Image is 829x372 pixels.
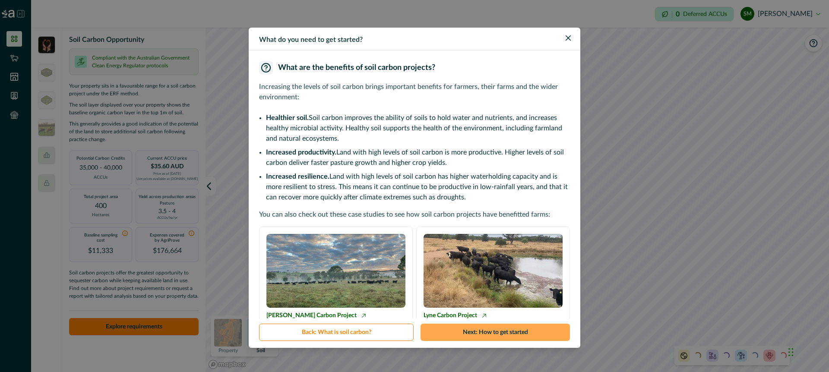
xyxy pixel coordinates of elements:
[266,113,570,144] li: Soil carbon improves the ability of soils to hold water and nutrients, and increases healthy micr...
[249,28,580,50] header: What do you need to get started?
[266,311,357,320] a: [PERSON_NAME] Carbon Project
[788,339,794,365] div: Drag
[266,173,329,180] strong: Increased resilience.
[278,64,435,72] h3: What are the benefits of soil carbon projects?
[266,149,336,156] strong: Increased productivity.
[266,171,570,202] li: Land with high levels of soil carbon has higher waterholding capacity and is more resilient to st...
[259,209,550,220] p: You can also check out these case studies to see how soil carbon projects have benefitted farms:
[421,324,570,341] button: Next: How to get started
[266,147,570,168] li: Land with high levels of soil carbon is more productive. Higher levels of soil carbon deliver fas...
[424,311,477,320] a: Lyne Carbon Project
[259,82,570,102] p: Increasing the levels of soil carbon brings important benefits for farmers, their farms and the w...
[259,324,414,341] button: Back: What is soil carbon?
[561,31,575,45] button: Close
[786,331,829,372] iframe: Chat Widget
[266,114,309,121] strong: Healthier soil.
